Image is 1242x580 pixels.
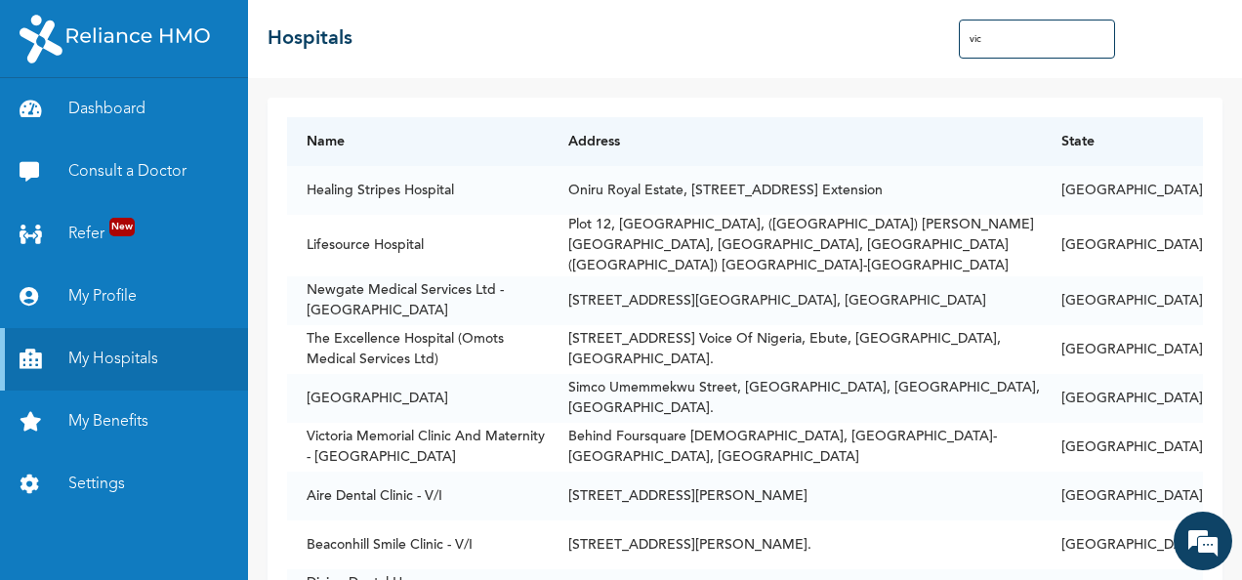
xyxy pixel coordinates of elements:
input: Search Hospitals... [959,20,1115,59]
td: [STREET_ADDRESS] Voice Of Nigeria, Ebute, [GEOGRAPHIC_DATA], [GEOGRAPHIC_DATA]. [549,325,1042,374]
span: New [109,218,135,236]
span: Conversation [10,515,191,528]
td: [STREET_ADDRESS][PERSON_NAME] [549,472,1042,520]
td: Simco Umemmekwu Street, [GEOGRAPHIC_DATA], [GEOGRAPHIC_DATA], [GEOGRAPHIC_DATA]. [549,374,1042,423]
td: [STREET_ADDRESS][PERSON_NAME]. [549,520,1042,569]
td: Victoria Memorial Clinic And Maternity - [GEOGRAPHIC_DATA] [287,423,549,472]
td: [GEOGRAPHIC_DATA] [1042,520,1203,569]
td: Aire Dental Clinic - V/I [287,472,549,520]
td: Healing Stripes Hospital [287,166,549,215]
td: [GEOGRAPHIC_DATA] [1042,374,1203,423]
th: State [1042,117,1203,166]
td: [GEOGRAPHIC_DATA] [1042,166,1203,215]
td: Behind Foursquare [DEMOGRAPHIC_DATA], [GEOGRAPHIC_DATA]-[GEOGRAPHIC_DATA], [GEOGRAPHIC_DATA] [549,423,1042,472]
td: Oniru Royal Estate, [STREET_ADDRESS] Extension [549,166,1042,215]
h2: Hospitals [268,24,352,54]
td: [GEOGRAPHIC_DATA] [1042,325,1203,374]
td: [GEOGRAPHIC_DATA] [1042,423,1203,472]
textarea: Type your message and hit 'Enter' [10,412,372,480]
span: We're online! [113,186,269,383]
td: The Excellence Hospital (Omots Medical Services Ltd) [287,325,549,374]
div: Minimize live chat window [320,10,367,57]
td: [GEOGRAPHIC_DATA] [1042,215,1203,276]
th: Name [287,117,549,166]
div: FAQs [191,480,373,541]
td: Newgate Medical Services Ltd - [GEOGRAPHIC_DATA] [287,276,549,325]
td: Lifesource Hospital [287,215,549,276]
img: RelianceHMO's Logo [20,15,210,63]
th: Address [549,117,1042,166]
img: d_794563401_company_1708531726252_794563401 [36,98,79,146]
div: Chat with us now [102,109,328,135]
td: [GEOGRAPHIC_DATA] [287,374,549,423]
td: [STREET_ADDRESS][GEOGRAPHIC_DATA], [GEOGRAPHIC_DATA] [549,276,1042,325]
td: [GEOGRAPHIC_DATA] [1042,276,1203,325]
td: Plot 12, [GEOGRAPHIC_DATA], ([GEOGRAPHIC_DATA]) [PERSON_NAME][GEOGRAPHIC_DATA], [GEOGRAPHIC_DATA]... [549,215,1042,276]
td: Beaconhill Smile Clinic - V/I [287,520,549,569]
td: [GEOGRAPHIC_DATA] [1042,472,1203,520]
